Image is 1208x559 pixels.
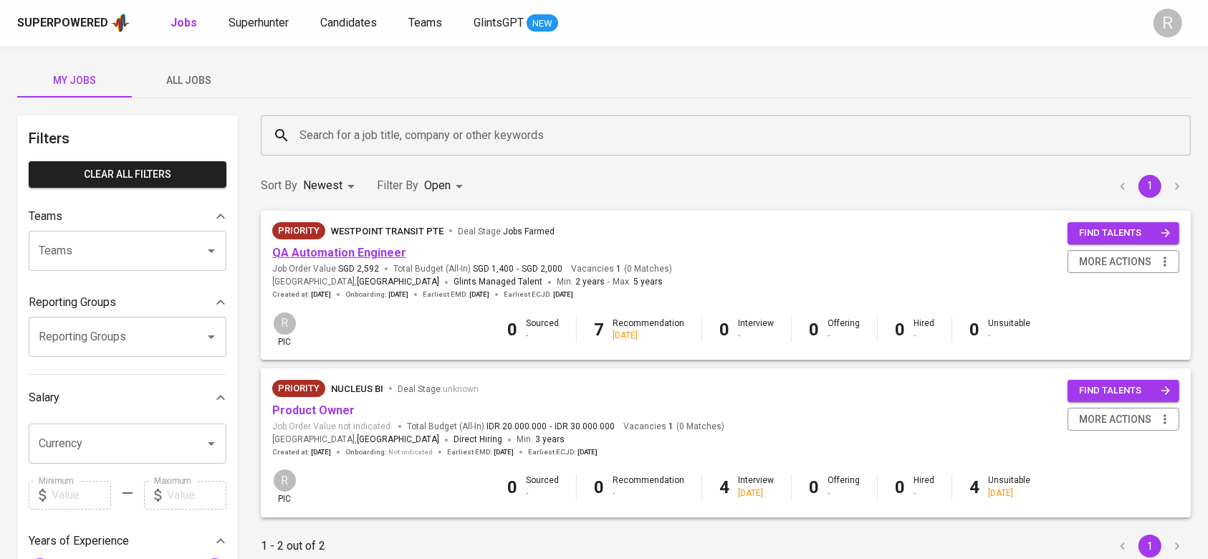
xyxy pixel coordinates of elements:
b: Jobs [171,16,197,29]
span: Candidates [320,16,377,29]
div: Unsuitable [988,317,1030,342]
span: 2 years [575,277,605,287]
div: R [272,311,297,336]
div: Teams [29,202,226,231]
a: QA Automation Engineer [272,246,406,259]
button: find talents [1068,380,1179,402]
span: Superhunter [229,16,289,29]
span: Total Budget (All-In) [393,263,562,275]
span: SGD 2,592 [338,263,379,275]
span: Earliest ECJD : [504,290,573,300]
a: Product Owner [272,403,355,417]
input: Value [52,481,111,510]
div: - [828,330,860,342]
span: Min. [557,277,605,287]
b: 0 [809,477,819,497]
span: Deal Stage : [398,384,479,394]
div: Interview [738,317,774,342]
button: find talents [1068,222,1179,244]
div: [DATE] [738,487,774,500]
span: NEW [527,16,558,31]
b: 7 [594,320,604,340]
nav: pagination navigation [1109,175,1191,198]
button: Clear All filters [29,161,226,188]
div: Offering [828,317,860,342]
b: 0 [507,320,517,340]
span: Onboarding : [345,290,408,300]
span: - [517,263,519,275]
button: more actions [1068,408,1179,431]
a: GlintsGPT NEW [474,14,558,32]
b: 0 [969,320,979,340]
b: 0 [507,477,517,497]
div: - [914,487,934,500]
span: find talents [1079,383,1171,399]
b: 0 [895,477,905,497]
span: Nucleus BI [331,383,383,394]
button: page 1 [1139,535,1161,558]
div: Reporting Groups [29,288,226,317]
div: - [988,330,1030,342]
b: 0 [809,320,819,340]
div: New Job received from Demand Team [272,380,325,397]
span: Earliest ECJD : [528,447,598,457]
div: - [613,487,684,500]
div: - [828,487,860,500]
div: New Job received from Demand Team [272,222,325,239]
p: Newest [303,177,342,194]
b: 4 [969,477,979,497]
span: Clear All filters [40,166,215,183]
div: Recommendation [613,474,684,499]
div: Salary [29,383,226,412]
div: Open [424,173,468,199]
span: [DATE] [553,290,573,300]
span: Earliest EMD : [447,447,514,457]
b: 0 [895,320,905,340]
span: find talents [1079,225,1171,242]
span: Max. [613,277,663,287]
div: Superpowered [17,15,108,32]
span: [DATE] [311,290,331,300]
span: Created at : [272,447,331,457]
span: Open [424,178,451,192]
span: SGD 2,000 [522,263,562,275]
div: pic [272,468,297,505]
div: Sourced [526,317,559,342]
div: Newest [303,173,360,199]
div: Recommendation [613,317,684,342]
span: Jobs Farmed [503,226,555,236]
span: unknown [443,384,479,394]
div: R [1154,9,1182,37]
span: Min. [517,434,565,444]
b: 4 [719,477,729,497]
div: - [914,330,934,342]
img: app logo [111,12,130,34]
span: IDR 20.000.000 [486,421,547,433]
span: 1 [666,421,673,433]
div: Years of Experience [29,527,226,555]
span: Westpoint Transit Pte [331,226,444,236]
p: Filter By [377,177,418,194]
a: Superhunter [229,14,292,32]
span: more actions [1079,411,1151,429]
span: GlintsGPT [474,16,524,29]
button: Open [201,434,221,454]
span: Priority [272,224,325,238]
button: Open [201,241,221,261]
span: 1 [614,263,621,275]
button: more actions [1068,250,1179,274]
span: Vacancies ( 0 Matches ) [623,421,724,433]
p: 1 - 2 out of 2 [261,537,325,555]
div: R [272,468,297,493]
span: Not indicated [388,447,433,457]
span: Earliest EMD : [423,290,489,300]
h6: Filters [29,127,226,150]
p: Salary [29,389,59,406]
span: Total Budget (All-In) [407,421,615,433]
span: SGD 1,400 [473,263,514,275]
span: IDR 30.000.000 [555,421,615,433]
span: [GEOGRAPHIC_DATA] [357,433,439,447]
span: My Jobs [26,72,123,90]
span: Glints Managed Talent [454,277,542,287]
div: Interview [738,474,774,499]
